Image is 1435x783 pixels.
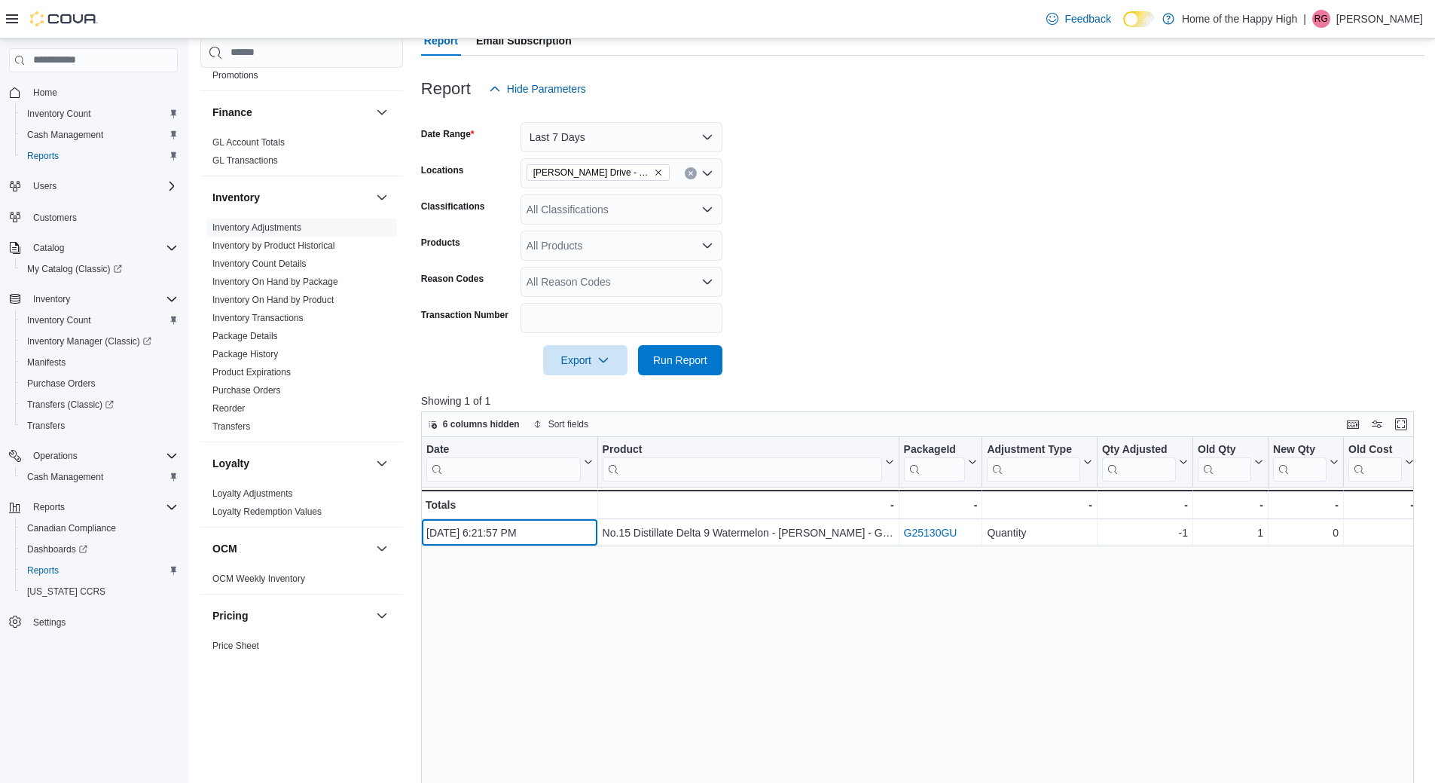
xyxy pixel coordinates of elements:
span: Inventory Count [21,105,178,123]
span: Package Details [212,330,278,342]
span: Reorder [212,402,245,414]
button: Loyalty [373,454,391,473]
a: My Catalog (Classic) [15,258,184,280]
span: Inventory Transactions [212,312,304,324]
a: Purchase Orders [21,375,102,393]
button: Home [3,81,184,103]
a: Transfers [21,417,71,435]
span: Inventory [27,290,178,308]
div: 0 [1273,524,1339,542]
span: Feedback [1064,11,1110,26]
span: Reports [27,564,59,577]
span: Reports [33,501,65,513]
span: Inventory Count [27,108,91,120]
span: Inventory On Hand by Package [212,276,338,288]
button: New Qty [1273,443,1339,482]
span: Run Report [653,353,707,368]
span: Canadian Compliance [21,519,178,537]
span: Manifests [21,353,178,372]
button: Inventory [27,290,76,308]
div: Adjustment Type [987,443,1080,482]
button: Product [602,443,893,482]
button: Users [27,177,63,195]
div: Quantity [987,524,1092,542]
a: Settings [27,613,72,632]
div: Product [602,443,881,482]
nav: Complex example [9,75,178,672]
span: Washington CCRS [21,583,178,601]
button: Adjustment Type [987,443,1092,482]
span: Export [552,345,618,375]
button: Catalog [3,237,184,258]
span: Users [27,177,178,195]
label: Transaction Number [421,309,508,321]
button: Loyalty [212,456,370,471]
a: My Catalog (Classic) [21,260,128,278]
a: Inventory Manager (Classic) [15,331,184,352]
button: Reports [15,145,184,167]
span: Dashboards [27,543,87,555]
a: Transfers [212,421,250,432]
button: Inventory [212,190,370,205]
a: Inventory Adjustments [212,222,301,233]
div: - [1198,496,1263,514]
span: Inventory Count Details [212,258,307,270]
a: Inventory Transactions [212,313,304,323]
span: [US_STATE] CCRS [27,586,105,598]
div: Old Cost [1348,443,1402,482]
div: Loyalty [200,485,403,527]
div: Qty Adjusted [1102,443,1176,482]
p: | [1303,10,1306,28]
a: Inventory Count [21,105,97,123]
span: Reports [27,498,178,516]
span: GL Account Totals [212,136,285,148]
label: Reason Codes [421,273,484,285]
h3: Loyalty [212,456,249,471]
span: Catalog [27,239,178,257]
button: Inventory [373,188,391,206]
span: Hide Parameters [507,81,586,96]
span: Inventory Count [21,311,178,329]
button: OCM [373,540,391,558]
h3: Finance [212,105,252,120]
span: Email Subscription [476,26,572,56]
div: No.15 Distillate Delta 9 Watermelon - [PERSON_NAME] - Gummies - 1 x 10mg [602,524,893,542]
span: Reports [21,147,178,165]
span: Transfers [27,420,65,432]
span: Cash Management [21,468,178,486]
span: Cash Management [27,471,103,483]
span: Catalog [33,242,64,254]
div: - [1348,496,1414,514]
a: OCM Weekly Inventory [212,573,305,584]
p: Home of the Happy High [1182,10,1297,28]
a: Product Expirations [212,367,291,378]
a: Inventory by Product Historical [212,240,335,251]
div: [DATE] 6:21:57 PM [426,524,593,542]
a: Inventory Count [21,311,97,329]
button: Pricing [212,608,370,623]
span: Dashboards [21,540,178,558]
span: Reports [27,150,59,162]
div: Adjustment Type [987,443,1080,457]
button: Inventory [3,289,184,310]
button: Open list of options [701,203,713,216]
label: Date Range [421,128,475,140]
span: Transfers [212,421,250,433]
a: Reorder [212,403,245,414]
span: RG [1314,10,1328,28]
span: Purchase Orders [21,375,178,393]
button: Inventory Count [15,310,184,331]
a: Inventory On Hand by Package [212,277,338,287]
a: Feedback [1040,4,1116,34]
button: Canadian Compliance [15,518,184,539]
div: Old Qty [1198,443,1251,457]
button: Settings [3,611,184,633]
span: OCM Weekly Inventory [212,573,305,585]
label: Classifications [421,200,485,213]
div: - [987,496,1092,514]
span: Reports [21,561,178,580]
a: Canadian Compliance [21,519,122,537]
button: Finance [212,105,370,120]
div: - [602,496,893,514]
a: Loyalty Redemption Values [212,506,322,517]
